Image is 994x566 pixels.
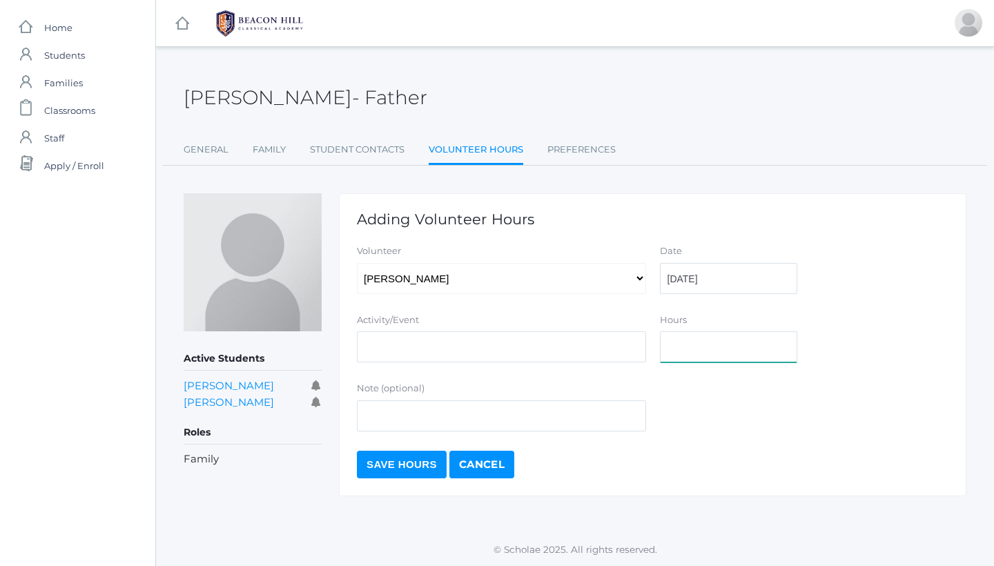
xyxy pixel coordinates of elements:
[44,14,72,41] span: Home
[184,421,322,445] h5: Roles
[184,396,274,409] a: [PERSON_NAME]
[156,543,994,556] p: © Scholae 2025. All rights reserved.
[184,451,322,467] li: Family
[357,382,425,396] label: Note (optional)
[184,347,322,371] h5: Active Students
[310,136,405,164] a: Student Contacts
[955,9,982,37] div: Jason Waite
[184,193,322,331] img: Jason Waite
[44,97,95,124] span: Classrooms
[547,136,616,164] a: Preferences
[357,244,646,258] label: Volunteer
[44,41,85,69] span: Students
[357,313,419,327] label: Activity/Event
[44,124,64,152] span: Staff
[184,379,274,392] a: [PERSON_NAME]
[184,136,228,164] a: General
[357,211,948,227] h1: Adding Volunteer Hours
[357,451,447,478] input: Save Hours
[311,397,322,407] i: Receives communications for this student
[660,313,687,327] label: Hours
[660,244,682,258] label: Date
[44,152,104,179] span: Apply / Enroll
[44,69,83,97] span: Families
[311,380,322,391] i: Receives communications for this student
[208,6,311,41] img: 1_BHCALogos-05.png
[253,136,286,164] a: Family
[429,136,523,166] a: Volunteer Hours
[184,87,427,108] h2: [PERSON_NAME]
[352,86,427,109] span: - Father
[449,451,514,478] a: Cancel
